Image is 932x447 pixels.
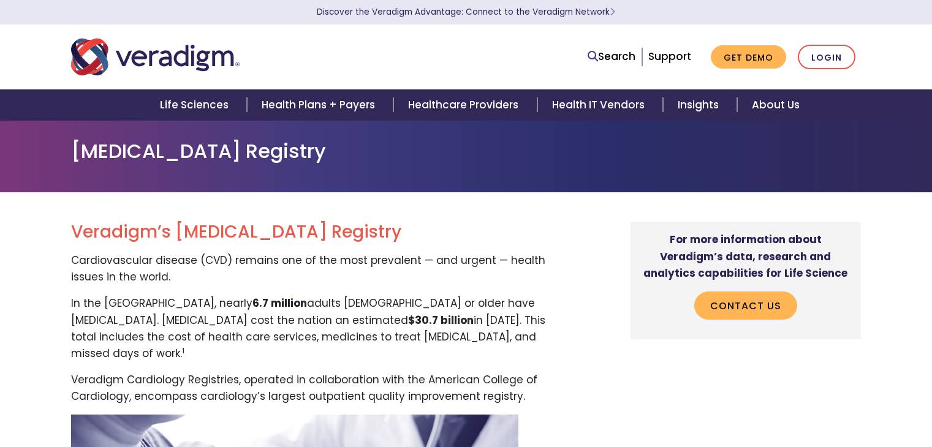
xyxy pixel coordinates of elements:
[408,313,474,328] strong: $30.7 billion
[145,89,247,121] a: Life Sciences
[71,372,572,405] p: Veradigm Cardiology Registries, operated in collaboration with the American College of Cardiology...
[537,89,663,121] a: Health IT Vendors
[393,89,537,121] a: Healthcare Providers
[247,89,393,121] a: Health Plans + Payers
[182,345,184,356] sup: 1
[71,295,572,362] p: In the [GEOGRAPHIC_DATA], nearly adults [DEMOGRAPHIC_DATA] or older have [MEDICAL_DATA]. [MEDICAL...
[71,222,572,242] h2: Veradigm’s [MEDICAL_DATA] Registry
[71,37,240,77] img: Veradigm logo
[71,140,862,163] h1: [MEDICAL_DATA] Registry
[252,296,307,310] strong: 6.7 million
[648,49,691,64] a: Support
[317,6,615,18] a: Discover the Veradigm Advantage: Connect to the Veradigm NetworkLearn More
[610,6,615,18] span: Learn More
[588,48,635,65] a: Search
[798,45,855,70] a: Login
[694,291,797,320] a: Contact Us
[71,252,572,285] p: Cardiovascular disease (CVD) remains one of the most prevalent — and urgent — health issues in th...
[711,45,786,69] a: Get Demo
[643,232,847,280] strong: For more information about Veradigm’s data, research and analytics capabilities for Life Science
[737,89,814,121] a: About Us
[663,89,737,121] a: Insights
